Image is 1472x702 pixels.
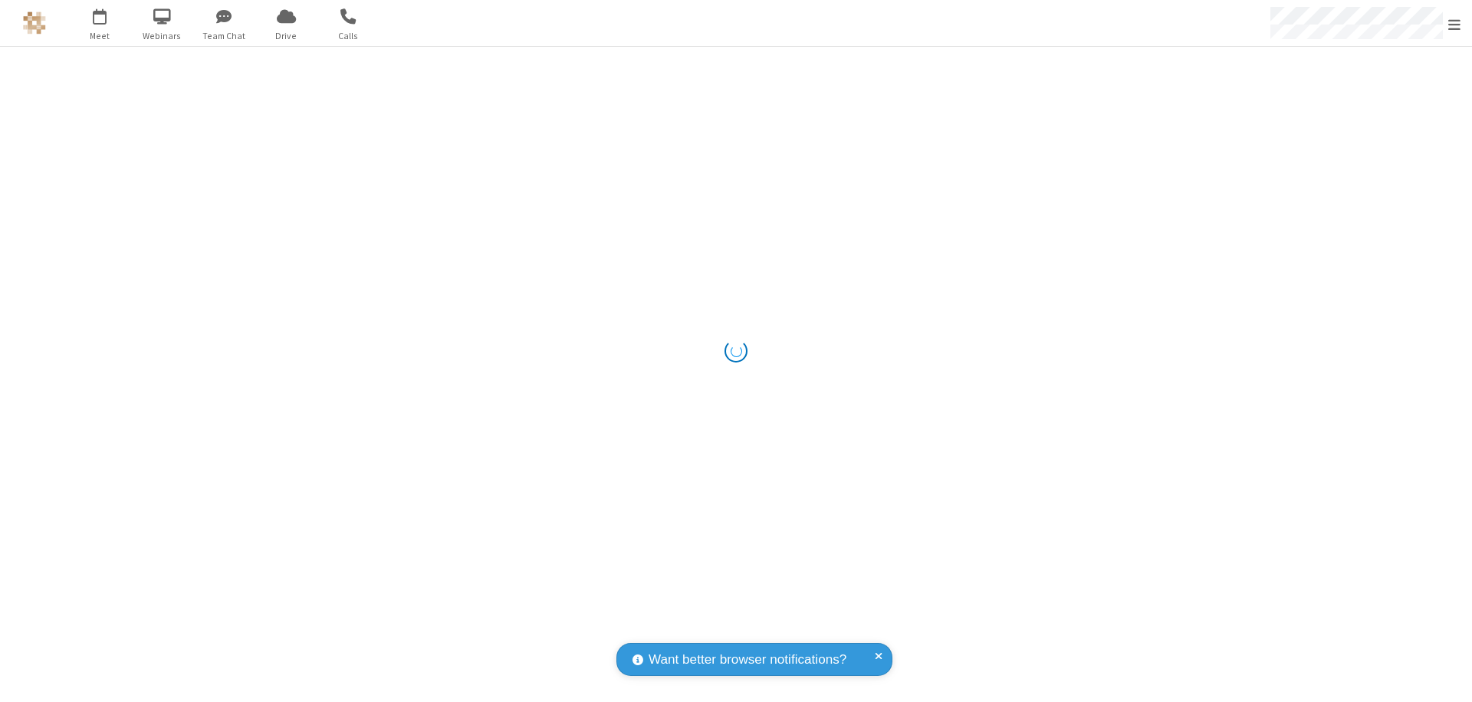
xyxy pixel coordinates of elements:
[195,29,253,43] span: Team Chat
[649,650,846,670] span: Want better browser notifications?
[320,29,377,43] span: Calls
[71,29,129,43] span: Meet
[258,29,315,43] span: Drive
[133,29,191,43] span: Webinars
[23,11,46,34] img: QA Selenium DO NOT DELETE OR CHANGE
